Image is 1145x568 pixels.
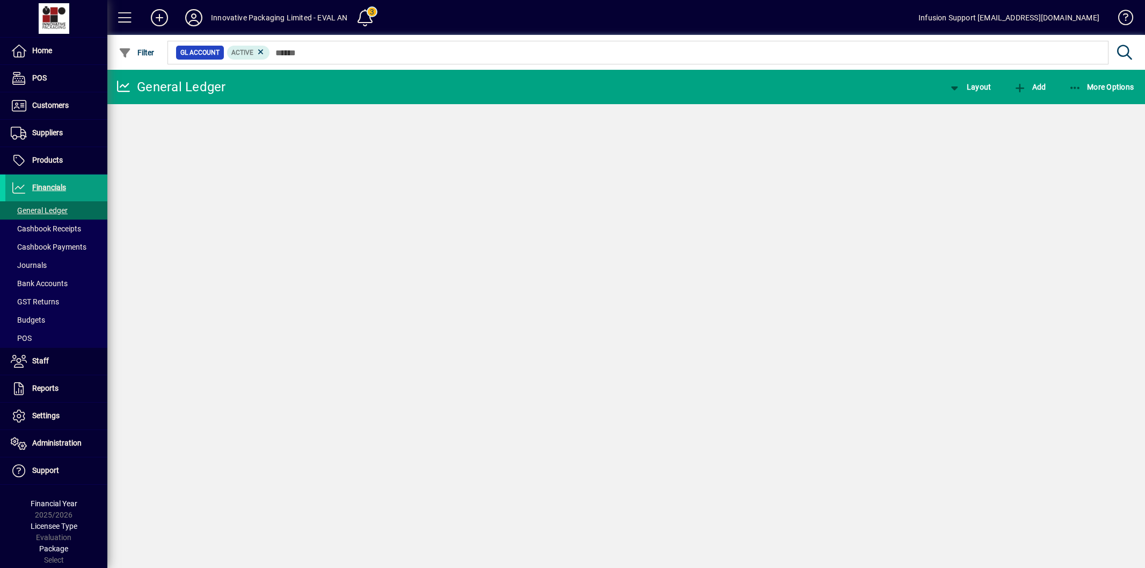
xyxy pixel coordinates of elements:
[32,411,60,420] span: Settings
[119,48,155,57] span: Filter
[32,356,49,365] span: Staff
[227,46,270,60] mat-chip: Activation Status: Active
[5,120,107,147] a: Suppliers
[5,311,107,329] a: Budgets
[5,220,107,238] a: Cashbook Receipts
[1013,83,1046,91] span: Add
[918,9,1099,26] div: Infusion Support [EMAIL_ADDRESS][DOMAIN_NAME]
[1110,2,1132,37] a: Knowledge Base
[5,201,107,220] a: General Ledger
[32,74,47,82] span: POS
[142,8,177,27] button: Add
[11,261,47,270] span: Journals
[177,8,211,27] button: Profile
[945,77,994,97] button: Layout
[5,430,107,457] a: Administration
[32,46,52,55] span: Home
[11,224,81,233] span: Cashbook Receipts
[5,274,107,293] a: Bank Accounts
[1011,77,1048,97] button: Add
[11,297,59,306] span: GST Returns
[5,65,107,92] a: POS
[11,279,68,288] span: Bank Accounts
[32,183,66,192] span: Financials
[32,439,82,447] span: Administration
[32,101,69,110] span: Customers
[5,92,107,119] a: Customers
[5,293,107,311] a: GST Returns
[115,78,226,96] div: General Ledger
[32,156,63,164] span: Products
[5,256,107,274] a: Journals
[948,83,991,91] span: Layout
[11,206,68,215] span: General Ledger
[5,403,107,429] a: Settings
[11,316,45,324] span: Budgets
[5,38,107,64] a: Home
[937,77,1002,97] app-page-header-button: View chart layout
[32,384,59,392] span: Reports
[5,238,107,256] a: Cashbook Payments
[5,147,107,174] a: Products
[39,544,68,553] span: Package
[11,243,86,251] span: Cashbook Payments
[32,128,63,137] span: Suppliers
[116,43,157,62] button: Filter
[31,522,77,530] span: Licensee Type
[31,499,77,508] span: Financial Year
[5,348,107,375] a: Staff
[231,49,253,56] span: Active
[1069,83,1134,91] span: More Options
[11,334,32,343] span: POS
[1066,77,1137,97] button: More Options
[32,466,59,475] span: Support
[5,375,107,402] a: Reports
[5,329,107,347] a: POS
[211,9,348,26] div: Innovative Packaging Limited - EVAL AN
[180,47,220,58] span: GL Account
[5,457,107,484] a: Support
